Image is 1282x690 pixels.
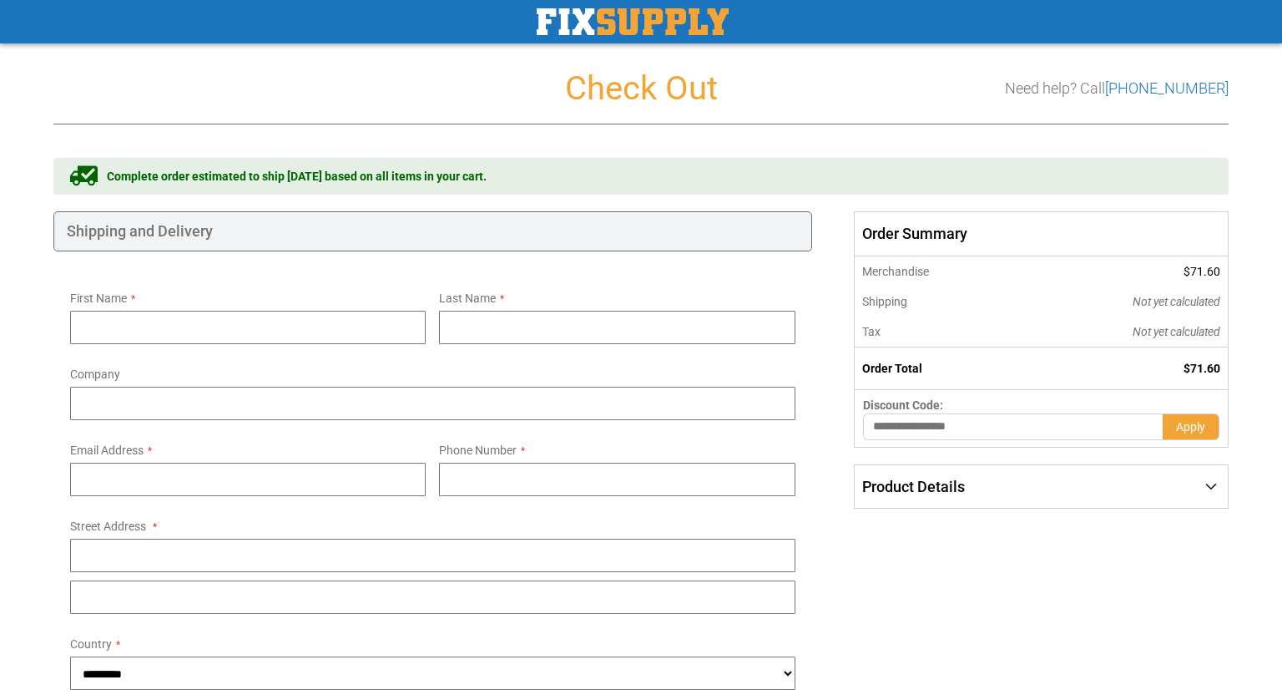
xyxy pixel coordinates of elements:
span: Not yet calculated [1133,325,1220,338]
th: Tax [854,317,1020,348]
h1: Check Out [53,70,1229,107]
span: First Name [70,292,127,305]
span: Order Summary [854,211,1229,256]
span: Complete order estimated to ship [DATE] based on all items in your cart. [107,168,487,185]
span: Discount Code: [863,398,943,412]
div: Shipping and Delivery [53,211,812,251]
span: Email Address [70,444,144,457]
span: $71.60 [1184,265,1220,278]
span: Apply [1176,420,1205,434]
th: Merchandise [854,256,1020,287]
img: Fix Industrial Supply [537,8,729,35]
span: Country [70,637,112,651]
a: store logo [537,8,729,35]
span: Company [70,368,120,381]
span: Street Address [70,520,146,533]
span: Product Details [862,478,965,495]
a: [PHONE_NUMBER] [1105,79,1229,97]
span: Not yet calculated [1133,295,1220,308]
span: Shipping [862,295,907,308]
strong: Order Total [862,362,922,375]
span: Phone Number [439,444,517,457]
span: Last Name [439,292,496,305]
span: $71.60 [1184,362,1220,375]
h3: Need help? Call [1005,80,1229,97]
button: Apply [1163,413,1219,440]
